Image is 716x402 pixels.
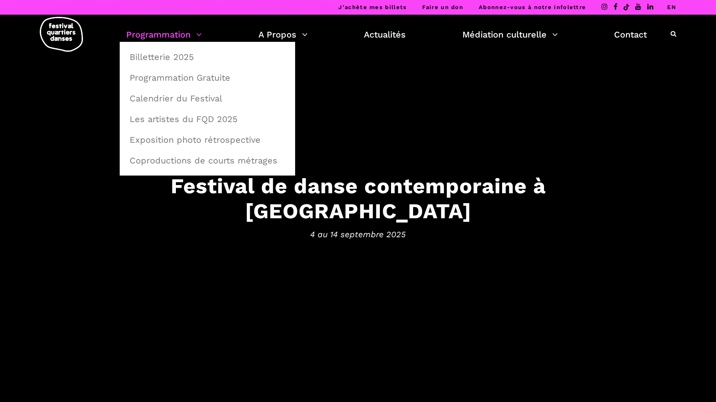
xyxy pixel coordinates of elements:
[124,151,290,170] a: Coproductions de courts métrages
[667,4,676,10] a: EN
[462,27,558,42] a: Médiation culturelle
[614,27,647,42] a: Contact
[124,130,290,150] a: Exposition photo rétrospective
[338,4,407,10] a: J’achète mes billets
[124,109,290,129] a: Les artistes du FQD 2025
[90,228,626,241] span: 4 au 14 septembre 2025
[124,88,290,108] a: Calendrier du Festival
[479,4,586,10] a: Abonnez-vous à notre infolettre
[124,68,290,88] a: Programmation Gratuite
[364,27,406,42] a: Actualités
[90,173,626,224] h3: Festival de danse contemporaine à [GEOGRAPHIC_DATA]
[124,47,290,67] a: Billetterie 2025
[422,4,463,10] a: Faire un don
[258,27,308,42] a: A Propos
[40,17,83,52] img: logo-fqd-med
[126,27,202,42] a: Programmation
